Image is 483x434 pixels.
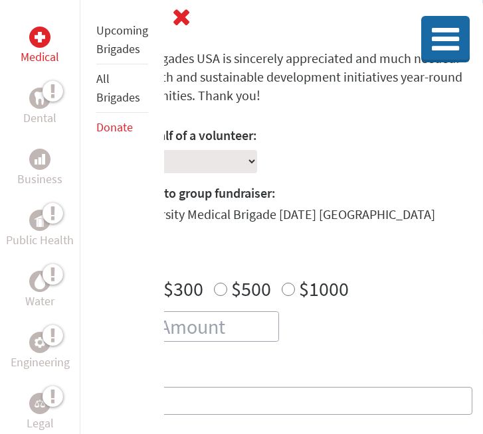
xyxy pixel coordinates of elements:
img: Medical [35,32,45,42]
p: Medical [21,48,59,66]
div: Dental [29,88,50,109]
label: $300 [163,276,203,301]
p: Dental [23,109,56,127]
li: All Brigades [96,64,148,113]
a: Public HealthPublic Health [6,210,74,250]
img: Public Health [35,214,45,227]
li: Donate [96,113,148,142]
h2: Make a Donation [11,9,472,33]
a: Donate [96,119,133,135]
div: Medical [29,27,50,48]
div: Legal Empowerment [29,393,50,414]
a: DentalDental [23,88,56,127]
div: Water [29,271,50,292]
p: Your donation to Global Brigades USA is sincerely appreciated and much needed! Your support is dr... [11,49,472,105]
div: Business [29,149,50,170]
p: Engineering [11,353,70,372]
img: Water [35,273,45,289]
p: Water [25,292,54,311]
a: All Brigades [96,71,140,105]
h4: Donation Amount [11,245,472,266]
p: Business [17,170,62,188]
a: EngineeringEngineering [11,332,70,372]
a: BusinessBusiness [17,149,62,188]
input: Enter Full Name [11,387,472,415]
p: Public Health [6,231,74,250]
input: Enter Amount [108,312,278,341]
img: Legal Empowerment [35,399,45,407]
div: Engineering [29,332,50,353]
label: $500 [231,276,271,301]
a: Upcoming Brigades [96,23,148,56]
img: Engineering [35,337,45,348]
div: Public Health [29,210,50,231]
li: Upcoming Brigades [96,16,148,64]
img: Dental [35,92,45,104]
div: Appalachian State University Medical Brigade [DATE] [GEOGRAPHIC_DATA] [25,205,435,224]
a: WaterWater [25,271,54,311]
label: $1000 [299,276,349,301]
img: Business [35,154,45,165]
a: MedicalMedical [21,27,59,66]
